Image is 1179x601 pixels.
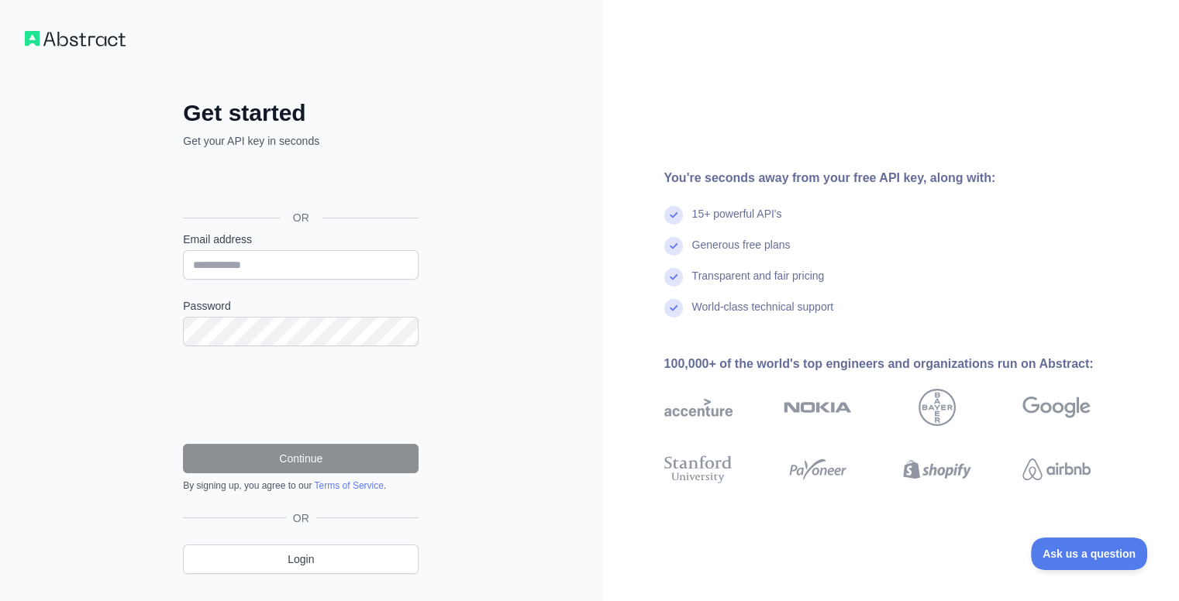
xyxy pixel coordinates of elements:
[664,268,683,287] img: check mark
[183,444,419,473] button: Continue
[664,355,1140,373] div: 100,000+ of the world's top engineers and organizations run on Abstract:
[183,544,419,574] a: Login
[183,133,419,149] p: Get your API key in seconds
[664,169,1140,187] div: You're seconds away from your free API key, along with:
[183,99,419,127] h2: Get started
[784,389,852,426] img: nokia
[919,389,956,426] img: bayer
[183,479,419,492] div: By signing up, you agree to our .
[183,365,419,425] iframe: reCAPTCHA
[1022,452,1091,486] img: airbnb
[903,452,971,486] img: shopify
[175,166,423,200] iframe: Sign in with Google Button
[25,31,126,46] img: Workflow
[692,237,791,268] div: Generous free plans
[664,389,733,426] img: accenture
[692,206,782,237] div: 15+ powerful API's
[664,452,733,486] img: stanford university
[784,452,852,486] img: payoneer
[664,299,683,318] img: check mark
[664,206,683,225] img: check mark
[692,268,825,299] div: Transparent and fair pricing
[664,237,683,256] img: check mark
[287,510,315,526] span: OR
[183,232,419,247] label: Email address
[692,299,834,330] div: World-class technical support
[1022,389,1091,426] img: google
[314,480,383,491] a: Terms of Service
[281,210,322,225] span: OR
[183,298,419,314] label: Password
[1031,537,1148,570] iframe: Toggle Customer Support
